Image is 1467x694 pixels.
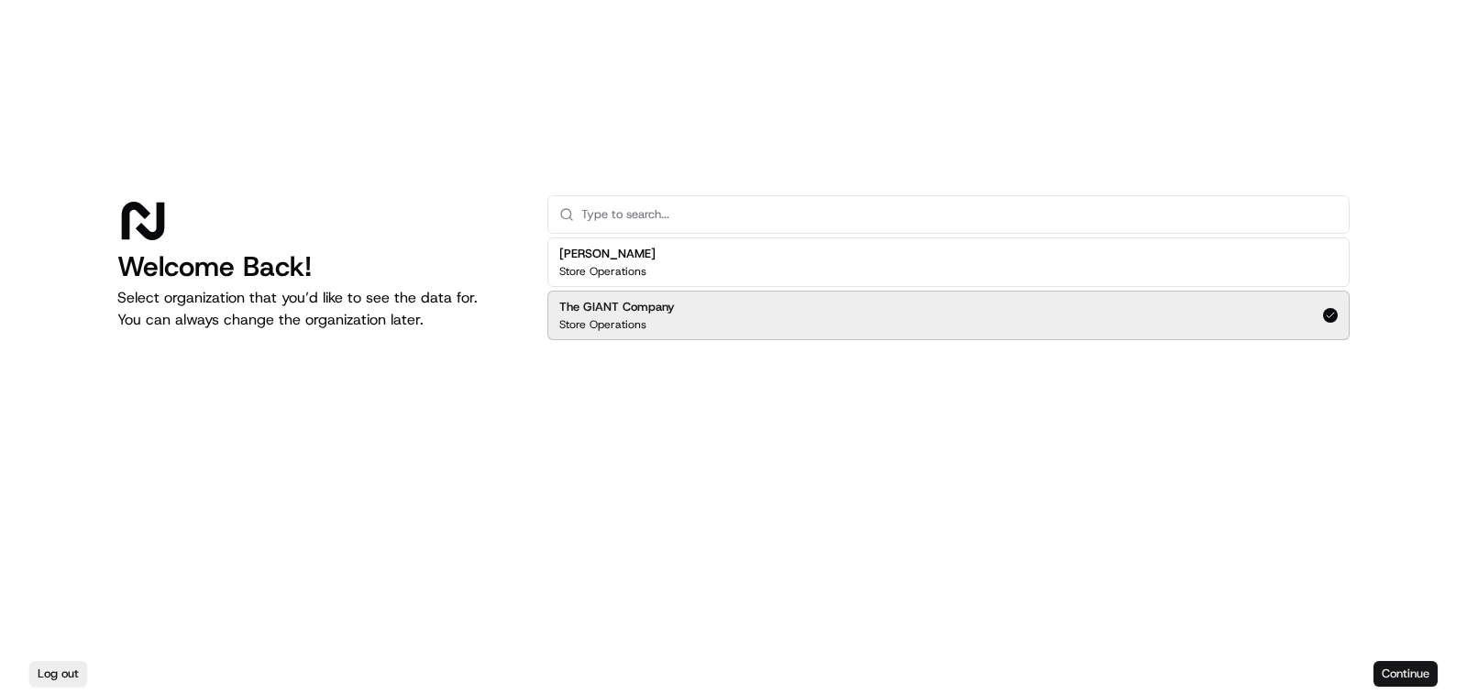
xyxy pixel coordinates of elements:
button: Continue [1373,661,1438,687]
p: Store Operations [559,317,646,332]
h1: Welcome Back! [117,250,518,283]
p: Store Operations [559,264,646,279]
p: Select organization that you’d like to see the data for. You can always change the organization l... [117,287,518,331]
input: Type to search... [581,196,1338,233]
div: Suggestions [547,234,1350,344]
h2: The GIANT Company [559,299,675,315]
button: Log out [29,661,87,687]
h2: [PERSON_NAME] [559,246,656,262]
